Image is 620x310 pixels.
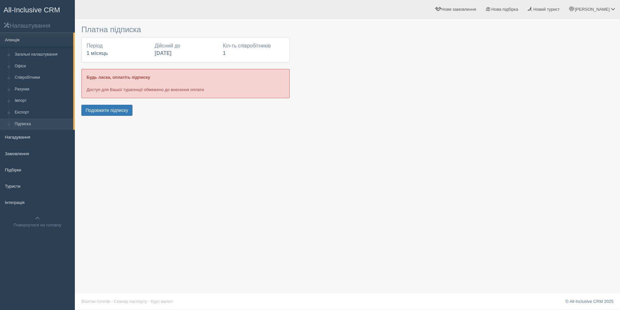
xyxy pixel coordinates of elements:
[4,6,60,14] span: All-Inclusive CRM
[81,299,110,304] a: Візитки готелів
[81,69,290,98] div: Доступ для Вашої турагенції обмежено до внесення оплати
[87,75,150,80] b: Будь ласка, оплатіть підписку
[83,42,151,57] div: Період
[12,107,73,118] a: Експорт
[12,118,73,130] a: Підписка
[148,299,150,304] span: ·
[81,105,132,116] button: Подовжити підписку
[111,299,113,304] span: ·
[223,50,226,56] b: 1
[12,61,73,72] a: Офіси
[442,7,476,12] span: Нове замовлення
[565,299,613,304] a: © All-Inclusive CRM 2025
[81,25,290,34] h3: Платна підписка
[12,84,73,95] a: Рахунки
[155,50,172,56] b: [DATE]
[12,95,73,107] a: Імпорт
[151,299,173,304] a: Курс валют
[151,42,219,57] div: Дійсний до
[533,7,560,12] span: Новий турист
[87,50,108,56] b: 1 місяць
[12,72,73,84] a: Співробітники
[0,0,75,18] a: All-Inclusive CRM
[12,49,73,61] a: Загальні налаштування
[491,7,518,12] span: Нова підбірка
[114,299,147,304] a: Сканер паспорту
[575,7,610,12] span: [PERSON_NAME]
[220,42,288,57] div: Кіл-ть співробітників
